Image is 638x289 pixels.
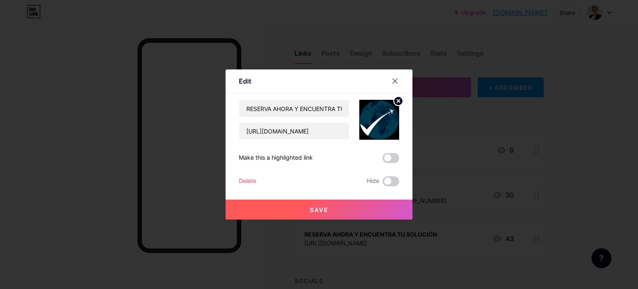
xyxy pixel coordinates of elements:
span: Hide [367,176,379,186]
div: Delete [239,176,256,186]
div: Edit [239,76,251,86]
button: Save [226,200,412,220]
span: Save [310,206,329,213]
input: URL [239,123,349,139]
div: Make this a highlighted link [239,153,313,163]
img: link_thumbnail [359,100,399,140]
input: Title [239,100,349,117]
